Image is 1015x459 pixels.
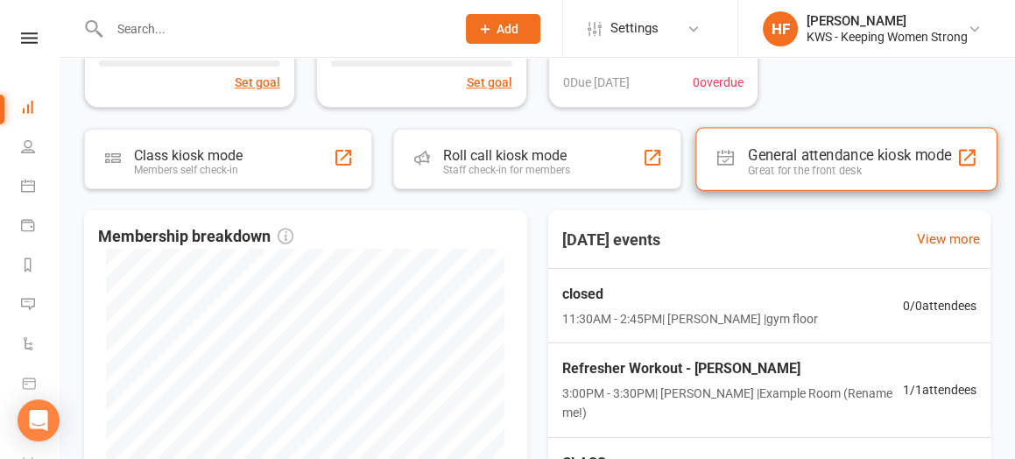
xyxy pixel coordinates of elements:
[763,11,798,46] div: HF
[235,73,280,92] button: Set goal
[917,229,980,250] a: View more
[104,17,443,41] input: Search...
[21,89,60,129] a: Dashboard
[562,357,904,380] span: Refresher Workout - [PERSON_NAME]
[693,73,744,92] span: 0 overdue
[134,147,243,164] div: Class kiosk mode
[21,208,60,247] a: Payments
[18,399,60,441] div: Open Intercom Messenger
[466,14,540,44] button: Add
[497,22,518,36] span: Add
[903,296,976,315] span: 0 / 0 attendees
[903,380,976,399] span: 1 / 1 attendees
[21,247,60,286] a: Reports
[134,164,243,176] div: Members self check-in
[610,9,659,48] span: Settings
[748,164,951,177] div: Great for the front desk
[562,283,818,306] span: closed
[443,164,570,176] div: Staff check-in for members
[807,13,968,29] div: [PERSON_NAME]
[443,147,570,164] div: Roll call kiosk mode
[21,129,60,168] a: People
[467,73,512,92] button: Set goal
[563,73,630,92] span: 0 Due [DATE]
[21,365,60,405] a: Product Sales
[807,29,968,45] div: KWS - Keeping Women Strong
[98,224,293,250] span: Membership breakdown
[548,224,674,256] h3: [DATE] events
[748,146,951,164] div: General attendance kiosk mode
[21,168,60,208] a: Calendar
[562,309,818,328] span: 11:30AM - 2:45PM | [PERSON_NAME] | gym floor
[562,384,904,423] span: 3:00PM - 3:30PM | [PERSON_NAME] | Example Room (Rename me!)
